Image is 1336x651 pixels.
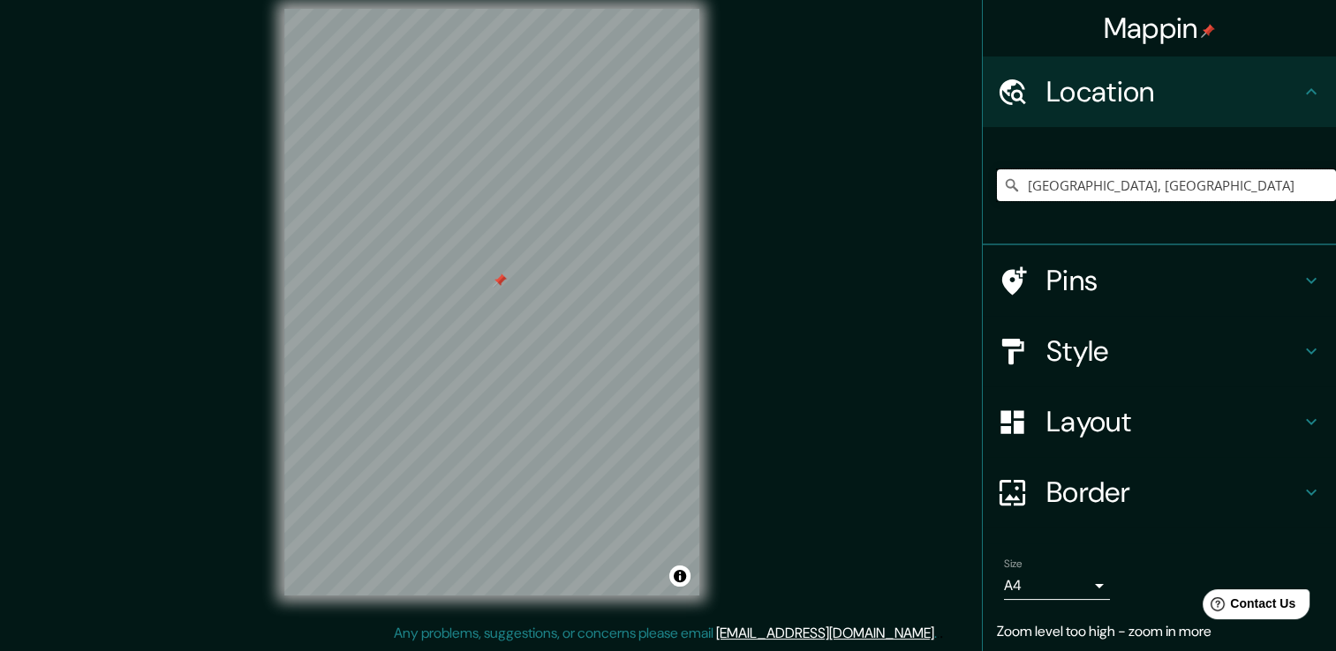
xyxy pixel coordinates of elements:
[937,623,940,644] div: .
[1046,404,1301,439] h4: Layout
[983,56,1336,127] div: Location
[1104,11,1216,46] h4: Mappin
[1046,333,1301,369] h4: Style
[940,623,943,644] div: .
[1004,557,1023,572] label: Size
[983,386,1336,457] div: Layout
[1004,572,1110,600] div: A4
[1046,74,1301,109] h4: Location
[1179,582,1317,632] iframe: Help widget launcher
[394,623,937,644] p: Any problems, suggestions, or concerns please email .
[983,316,1336,386] div: Style
[1046,263,1301,298] h4: Pins
[983,245,1336,316] div: Pins
[669,565,691,587] button: Toggle attribution
[284,9,699,595] canvas: Map
[1046,475,1301,510] h4: Border
[716,624,934,642] a: [EMAIL_ADDRESS][DOMAIN_NAME]
[983,457,1336,528] div: Border
[1201,24,1215,38] img: pin-icon.png
[997,169,1336,201] input: Pick your city or area
[997,621,1322,642] p: Zoom level too high - zoom in more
